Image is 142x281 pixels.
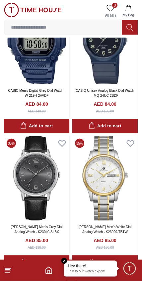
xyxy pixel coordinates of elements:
h4: AED 85.00 [94,237,116,244]
img: Kenneth Scott Men's White Dial Analog Watch - K23029-TBTW [72,136,138,220]
div: Add to cart [89,259,121,266]
span: 35 % [75,139,84,148]
span: 0 [112,3,117,8]
em: Close tooltip [61,258,67,264]
button: Add to cart [4,255,69,270]
img: ... [4,3,62,17]
span: 35 % [7,139,16,148]
p: Talk to our watch expert! [68,269,113,274]
div: AED 105.00 [96,109,114,114]
div: Add to cart [20,259,53,266]
button: Add to cart [4,119,69,133]
div: AED 130.00 [28,245,46,250]
span: My Bag [120,13,137,18]
h4: AED 84.00 [25,101,48,107]
button: Add to cart [72,119,138,133]
a: [PERSON_NAME] Men's White Dial Analog Watch - K23029-TBTW [79,225,132,234]
h4: AED 85.00 [25,237,48,244]
div: Add to cart [89,122,121,130]
img: Kenneth Scott Men's Grey Dial Analog Watch - K23040-SLBX [4,136,69,220]
button: My Bag [119,3,138,20]
div: Hey there! [68,263,113,269]
a: Home [45,266,53,274]
div: Add to cart [20,122,53,130]
span: Wishlist [102,13,119,18]
div: AED 140.00 [28,109,46,114]
a: [PERSON_NAME] Men's Grey Dial Analog Watch - K23040-SLBX [11,225,63,234]
a: 0Wishlist [102,3,119,20]
button: Add to cart [72,255,138,270]
h4: AED 84.00 [94,101,116,107]
a: CASIO Unisex Analog Black Dial Watch - MQ-24UC-2BDF [76,89,134,97]
div: Chat Widget [122,261,137,276]
div: AED 130.00 [96,245,114,250]
a: CASIO Men's Digital Grey Dial Watch - W-219H-2AVDF [8,89,65,97]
